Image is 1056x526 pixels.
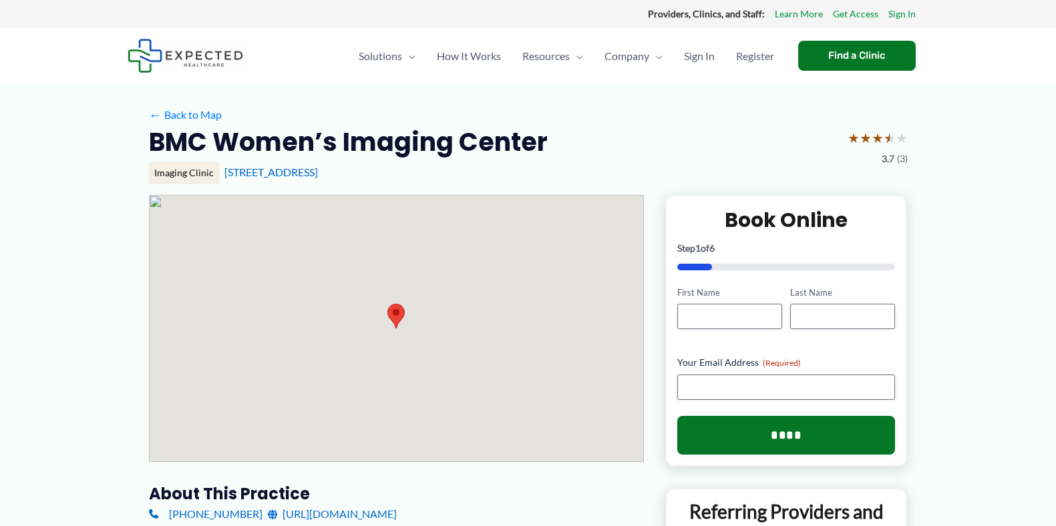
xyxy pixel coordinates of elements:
span: ★ [860,125,872,150]
a: [STREET_ADDRESS] [224,166,318,178]
span: Company [604,33,649,79]
a: Get Access [833,5,878,23]
a: Sign In [888,5,916,23]
label: Your Email Address [677,356,896,369]
img: Expected Healthcare Logo - side, dark font, small [128,39,243,73]
h2: BMC Women’s Imaging Center [149,125,548,158]
div: Imaging Clinic [149,162,219,184]
a: How It Works [426,33,512,79]
span: Menu Toggle [570,33,583,79]
a: Find a Clinic [798,41,916,71]
span: ← [149,108,162,121]
nav: Primary Site Navigation [348,33,785,79]
a: [PHONE_NUMBER] [149,504,262,524]
a: Learn More [775,5,823,23]
span: How It Works [437,33,501,79]
a: [URL][DOMAIN_NAME] [268,504,397,524]
h3: About this practice [149,483,644,504]
a: CompanyMenu Toggle [594,33,673,79]
span: ★ [872,125,884,150]
a: Sign In [673,33,725,79]
span: ★ [848,125,860,150]
label: First Name [677,286,782,299]
strong: Providers, Clinics, and Staff: [648,8,765,19]
span: Resources [522,33,570,79]
span: Menu Toggle [402,33,415,79]
span: Register [736,33,774,79]
span: ★ [884,125,896,150]
span: Menu Toggle [649,33,663,79]
h2: Book Online [677,207,896,233]
span: Solutions [359,33,402,79]
a: ←Back to Map [149,105,222,125]
span: (Required) [763,358,801,368]
span: (3) [897,150,908,168]
a: ResourcesMenu Toggle [512,33,594,79]
span: ★ [896,125,908,150]
p: Step of [677,244,896,253]
span: Sign In [684,33,715,79]
a: SolutionsMenu Toggle [348,33,426,79]
span: 3.7 [882,150,894,168]
label: Last Name [790,286,895,299]
a: Register [725,33,785,79]
span: 1 [695,242,701,254]
span: 6 [709,242,715,254]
